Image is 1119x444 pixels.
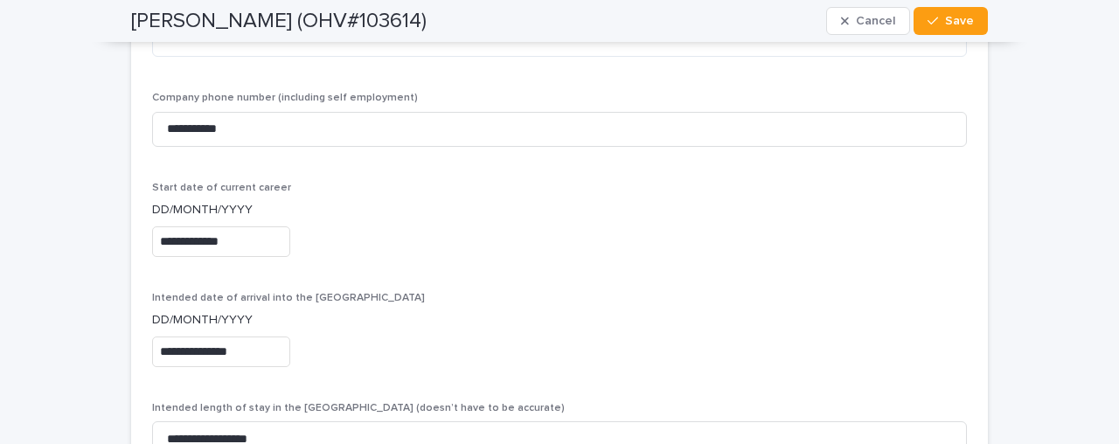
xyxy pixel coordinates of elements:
h2: [PERSON_NAME] (OHV#103614) [131,9,427,34]
p: DD/MONTH/YYYY [152,311,967,330]
p: DD/MONTH/YYYY [152,201,967,219]
button: Cancel [826,7,910,35]
span: Company phone number (including self employment) [152,93,418,103]
span: Start date of current career [152,183,291,193]
span: Intended date of arrival into the [GEOGRAPHIC_DATA] [152,293,425,303]
span: Cancel [856,15,895,27]
button: Save [914,7,988,35]
span: Save [945,15,974,27]
span: Intended length of stay in the [GEOGRAPHIC_DATA] (doesn’t have to be accurate) [152,403,565,413]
